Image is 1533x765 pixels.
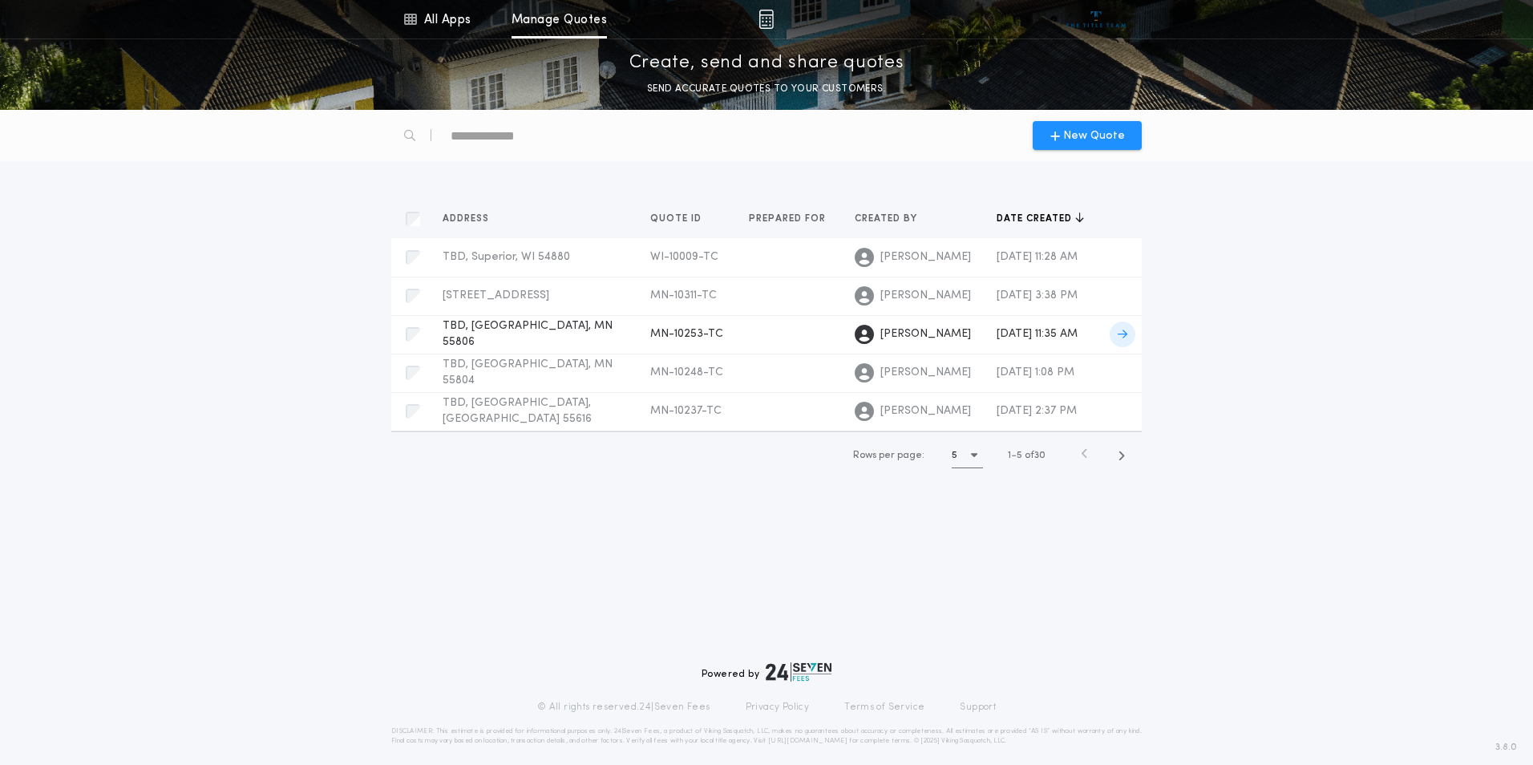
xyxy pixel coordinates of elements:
a: Privacy Policy [746,701,810,714]
span: Created by [855,212,920,225]
span: [PERSON_NAME] [880,365,971,381]
span: MN-10248-TC [650,366,723,378]
p: © All rights reserved. 24|Seven Fees [537,701,710,714]
span: of 30 [1025,448,1046,463]
span: MN-10311-TC [650,289,717,302]
span: [DATE] 1:08 PM [997,366,1074,378]
button: Created by [855,211,929,227]
span: 5 [1017,451,1022,460]
div: Powered by [702,662,831,682]
span: 1 [1008,451,1011,460]
span: Date created [997,212,1075,225]
h1: 5 [952,447,957,463]
span: TBD, [GEOGRAPHIC_DATA], MN 55804 [443,358,613,387]
button: Date created [997,211,1084,227]
button: New Quote [1033,121,1142,150]
span: Quote ID [650,212,705,225]
span: [PERSON_NAME] [880,326,971,342]
span: [STREET_ADDRESS] [443,289,549,302]
span: TBD, [GEOGRAPHIC_DATA], MN 55806 [443,320,613,348]
span: MN-10237-TC [650,405,722,417]
span: Prepared for [749,212,829,225]
p: Create, send and share quotes [629,51,904,76]
a: Support [960,701,996,714]
span: [DATE] 3:38 PM [997,289,1078,302]
a: [URL][DOMAIN_NAME] [768,738,847,744]
span: [DATE] 2:37 PM [997,405,1077,417]
span: WI-10009-TC [650,251,718,263]
span: [PERSON_NAME] [880,288,971,304]
img: img [758,10,774,29]
span: [PERSON_NAME] [880,249,971,265]
span: [PERSON_NAME] [880,403,971,419]
span: 3.8.0 [1495,740,1517,755]
span: Rows per page: [853,451,924,460]
span: New Quote [1063,127,1125,144]
button: 5 [952,443,983,468]
p: SEND ACCURATE QUOTES TO YOUR CUSTOMERS. [647,81,886,97]
span: [DATE] 11:35 AM [997,328,1078,340]
span: [DATE] 11:28 AM [997,251,1078,263]
button: Quote ID [650,211,714,227]
span: Address [443,212,492,225]
span: TBD, Superior, WI 54880 [443,251,570,263]
button: Address [443,211,501,227]
img: logo [766,662,831,682]
span: MN-10253-TC [650,328,723,340]
span: TBD, [GEOGRAPHIC_DATA], [GEOGRAPHIC_DATA] 55616 [443,397,592,425]
p: DISCLAIMER: This estimate is provided for informational purposes only. 24|Seven Fees, a product o... [391,727,1142,746]
img: vs-icon [1066,11,1126,27]
a: Terms of Service [844,701,924,714]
